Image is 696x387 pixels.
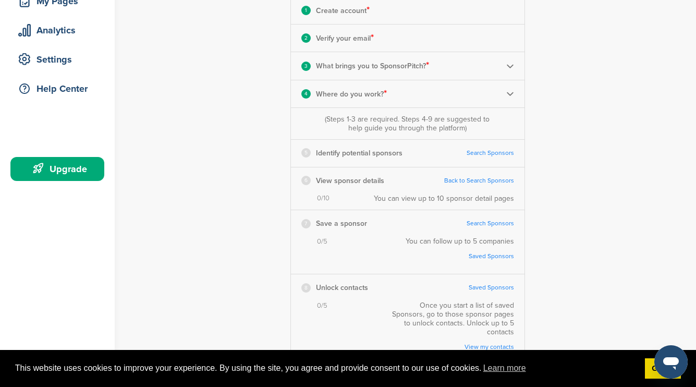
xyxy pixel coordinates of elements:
[301,176,311,185] div: 6
[317,237,327,246] span: 0/5
[301,283,311,293] div: 8
[317,301,327,310] span: 0/5
[15,360,637,376] span: This website uses cookies to improve your experience. By using the site, you agree and provide co...
[316,217,367,230] p: Save a sponsor
[467,220,514,227] a: Search Sponsors
[467,149,514,157] a: Search Sponsors
[322,115,492,132] div: (Steps 1-3 are required. Steps 4-9 are suggested to help guide you through the platform)
[654,345,688,379] iframe: Button to launch messaging window
[16,21,104,40] div: Analytics
[645,358,681,379] a: dismiss cookie message
[16,79,104,98] div: Help Center
[16,160,104,178] div: Upgrade
[317,194,329,203] span: 0/10
[316,174,384,187] p: View sponsor details
[301,219,311,228] div: 7
[316,281,368,294] p: Unlock contacts
[10,47,104,71] a: Settings
[444,177,514,185] a: Back to Search Sponsors
[301,6,311,15] div: 1
[316,147,402,160] p: Identify potential sponsors
[374,194,514,203] div: You can view up to 10 sponsor detail pages
[396,343,514,351] a: View my contacts
[301,148,311,158] div: 5
[316,4,370,17] p: Create account
[10,77,104,101] a: Help Center
[316,59,429,72] p: What brings you to SponsorPitch?
[416,252,514,260] a: Saved Sponsors
[406,237,514,267] div: You can follow up to 5 companies
[482,360,528,376] a: learn more about cookies
[506,90,514,98] img: Checklist arrow 2
[506,62,514,70] img: Checklist arrow 2
[301,89,311,99] div: 4
[316,31,374,45] p: Verify your email
[316,87,387,101] p: Where do you work?
[386,301,514,358] div: Once you start a list of saved Sponsors, go to those sponsor pages to unlock contacts. Unlock up ...
[301,33,311,43] div: 2
[10,18,104,42] a: Analytics
[16,50,104,69] div: Settings
[469,284,514,292] a: Saved Sponsors
[301,62,311,71] div: 3
[10,157,104,181] a: Upgrade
